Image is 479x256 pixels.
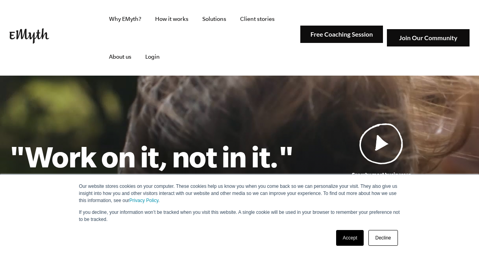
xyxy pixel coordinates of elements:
h1: "Work on it, not in it." [9,139,293,174]
img: EMyth [9,28,49,44]
a: See why most businessesdon't work andwhat to do about it [293,123,470,195]
img: Free Coaching Session [300,26,383,43]
img: Join Our Community [387,29,470,47]
a: Decline [368,230,398,246]
a: Accept [336,230,364,246]
p: See why most businesses don't work and what to do about it [293,171,470,195]
img: Play Video [359,123,403,164]
p: Our website stores cookies on your computer. These cookies help us know you when you come back so... [79,183,400,204]
a: About us [103,38,138,76]
p: If you decline, your information won’t be tracked when you visit this website. A single cookie wi... [79,209,400,223]
a: Privacy Policy [129,198,159,203]
a: Login [139,38,166,76]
